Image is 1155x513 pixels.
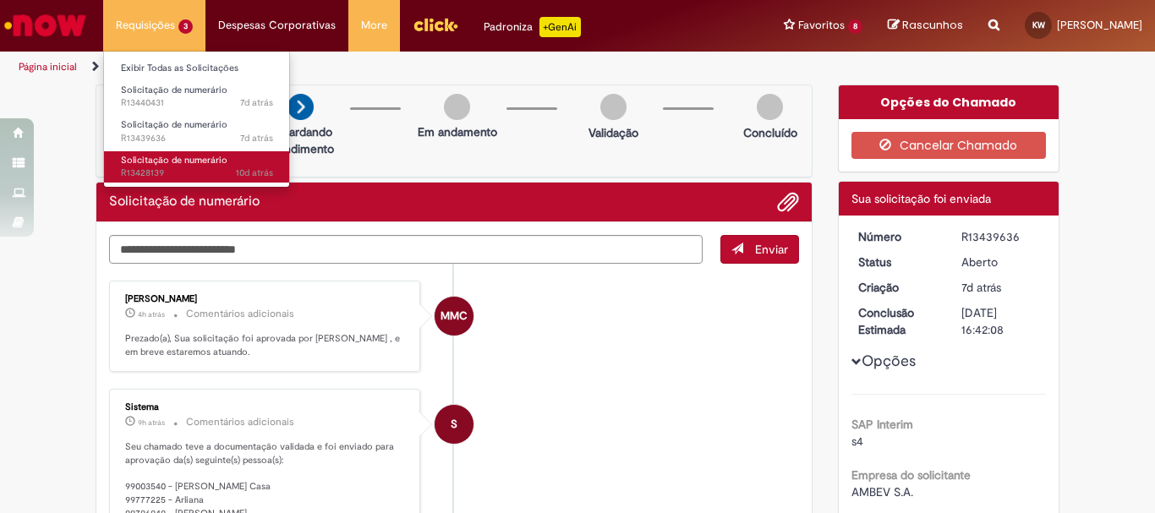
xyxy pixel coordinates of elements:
[961,304,1040,338] div: [DATE] 16:42:08
[720,235,799,264] button: Enviar
[444,94,470,120] img: img-circle-grey.png
[13,52,758,83] ul: Trilhas de página
[839,85,1059,119] div: Opções do Chamado
[961,254,1040,270] div: Aberto
[19,60,77,74] a: Página inicial
[121,154,227,166] span: Solicitação de numerário
[961,280,1001,295] time: 22/08/2025 12:03:37
[138,417,165,428] span: 9h atrás
[287,94,314,120] img: arrow-next.png
[104,81,290,112] a: Aberto R13440431 : Solicitação de numerário
[902,17,963,33] span: Rascunhos
[121,132,273,145] span: R13439636
[109,194,260,210] h2: Solicitação de numerário Histórico de tíquete
[418,123,497,140] p: Em andamento
[236,166,273,179] time: 19/08/2025 11:38:04
[186,415,294,429] small: Comentários adicionais
[1057,18,1142,32] span: [PERSON_NAME]
[600,94,627,120] img: img-circle-grey.png
[846,254,950,270] dt: Status
[846,279,950,296] dt: Criação
[961,279,1040,296] div: 22/08/2025 12:03:37
[848,19,862,34] span: 8
[851,467,971,483] b: Empresa do solicitante
[441,296,468,336] span: MMC
[435,405,473,444] div: System
[125,294,407,304] div: [PERSON_NAME]
[798,17,845,34] span: Favoritos
[588,124,638,141] p: Validação
[116,17,175,34] span: Requisições
[851,417,913,432] b: SAP Interim
[846,304,950,338] dt: Conclusão Estimada
[961,228,1040,245] div: R13439636
[757,94,783,120] img: img-circle-grey.png
[178,19,193,34] span: 3
[413,12,458,37] img: click_logo_yellow_360x200.png
[104,59,290,78] a: Exibir Todas as Solicitações
[2,8,89,42] img: ServiceNow
[260,123,342,157] p: Aguardando atendimento
[218,17,336,34] span: Despesas Corporativas
[777,191,799,213] button: Adicionar anexos
[851,191,991,206] span: Sua solicitação foi enviada
[138,309,165,319] span: 4h atrás
[435,297,473,336] div: Monica Maria Casa
[888,18,963,34] a: Rascunhos
[104,151,290,183] a: Aberto R13428139 : Solicitação de numerário
[1032,19,1045,30] span: KW
[240,132,273,145] span: 7d atrás
[103,51,290,188] ul: Requisições
[240,96,273,109] span: 7d atrás
[743,124,797,141] p: Concluído
[186,307,294,321] small: Comentários adicionais
[851,132,1047,159] button: Cancelar Chamado
[361,17,387,34] span: More
[755,242,788,257] span: Enviar
[109,235,703,264] textarea: Digite sua mensagem aqui...
[236,166,273,179] span: 10d atrás
[104,116,290,147] a: Aberto R13439636 : Solicitação de numerário
[121,118,227,131] span: Solicitação de numerário
[539,17,581,37] p: +GenAi
[851,434,863,449] span: s4
[451,404,457,445] span: S
[121,166,273,180] span: R13428139
[846,228,950,245] dt: Número
[961,280,1001,295] span: 7d atrás
[851,484,913,499] span: AMBEV S.A.
[121,96,273,110] span: R13440431
[125,332,407,358] p: Prezado(a), Sua solicitação foi aprovada por [PERSON_NAME] , e em breve estaremos atuando.
[138,309,165,319] time: 28/08/2025 13:42:56
[138,417,165,428] time: 28/08/2025 09:00:49
[125,402,407,412] div: Sistema
[484,17,581,37] div: Padroniza
[121,84,227,96] span: Solicitação de numerário
[240,96,273,109] time: 22/08/2025 15:23:23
